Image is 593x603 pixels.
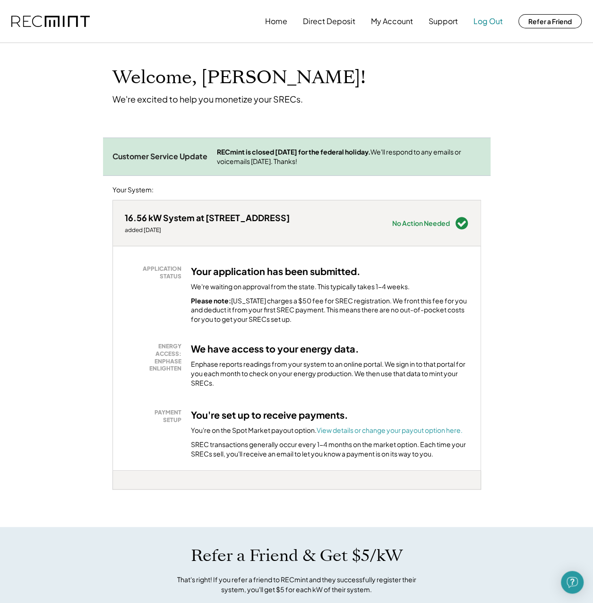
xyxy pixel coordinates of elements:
[371,12,413,31] button: My Account
[191,546,403,566] h1: Refer a Friend & Get $5/kW
[191,282,410,292] div: We're waiting on approval from the state. This typically takes 1-4 weeks.
[125,212,290,223] div: 16.56 kW System at [STREET_ADDRESS]
[112,185,154,195] div: Your System:
[129,265,181,280] div: APPLICATION STATUS
[191,296,469,324] div: [US_STATE] charges a $50 fee for SREC registration. We front this fee for you and deduct it from ...
[317,426,463,434] a: View details or change your payout option here.
[392,220,450,226] div: No Action Needed
[191,343,359,355] h3: We have access to your energy data.
[11,16,90,27] img: recmint-logotype%403x.png
[191,265,361,277] h3: Your application has been submitted.
[125,226,290,234] div: added [DATE]
[265,12,287,31] button: Home
[191,440,469,458] div: SREC transactions generally occur every 1-4 months on the market option. Each time your SRECs sel...
[518,14,582,28] button: Refer a Friend
[167,575,427,594] div: That's right! If you refer a friend to RECmint and they successfully register their system, you'l...
[561,571,584,594] div: Open Intercom Messenger
[112,152,207,162] div: Customer Service Update
[112,490,143,493] div: zpxckdjv - MD 1.5x (BT)
[217,147,370,156] strong: RECmint is closed [DATE] for the federal holiday.
[217,147,481,166] div: We'll respond to any emails or voicemails [DATE]. Thanks!
[112,67,366,89] h1: Welcome, [PERSON_NAME]!
[191,409,348,421] h3: You're set up to receive payments.
[429,12,458,31] button: Support
[303,12,355,31] button: Direct Deposit
[191,296,231,305] strong: Please note:
[129,343,181,372] div: ENERGY ACCESS: ENPHASE ENLIGHTEN
[473,12,503,31] button: Log Out
[191,360,469,388] div: Enphase reports readings from your system to an online portal. We sign in to that portal for you ...
[112,94,303,104] div: We're excited to help you monetize your SRECs.
[129,409,181,423] div: PAYMENT SETUP
[191,426,463,435] div: You're on the Spot Market payout option.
